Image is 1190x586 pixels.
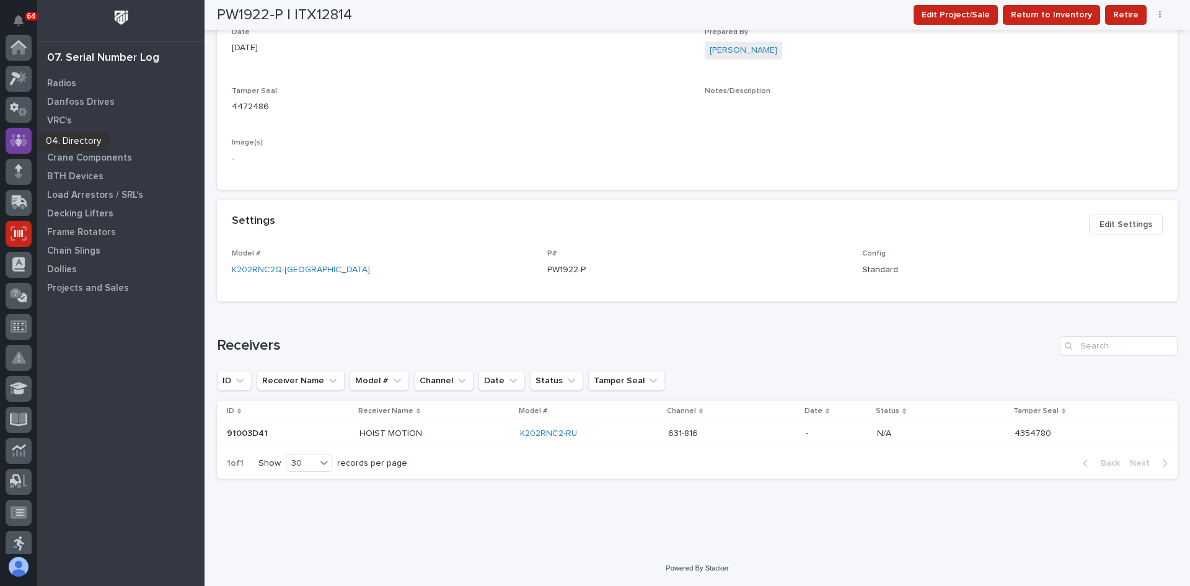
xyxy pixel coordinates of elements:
[47,153,132,164] p: Crane Components
[1093,458,1120,469] span: Back
[47,246,100,257] p: Chain Slings
[27,12,35,20] p: 64
[217,6,352,24] h2: PW1922-P | ITX12814
[47,264,77,275] p: Dollies
[232,153,1163,166] p: -
[530,371,583,391] button: Status
[37,111,205,130] a: VRC's
[232,87,277,95] span: Tamper Seal
[547,250,557,257] span: P#
[922,7,990,22] span: Edit Project/Sale
[37,260,205,278] a: Dollies
[337,458,407,469] p: records per page
[37,278,205,297] a: Projects and Sales
[37,223,205,241] a: Frame Rotators
[588,371,665,391] button: Tamper Seal
[47,134,79,145] p: Cranes
[258,458,281,469] p: Show
[1060,336,1178,356] input: Search
[227,426,270,439] p: 91003D41
[350,371,409,391] button: Model #
[47,208,113,220] p: Decking Lifters
[110,6,133,29] img: Workspace Logo
[359,426,425,439] p: HOIST MOTION
[37,148,205,167] a: Crane Components
[876,404,899,418] p: Status
[705,87,770,95] span: Notes/Description
[37,167,205,185] a: BTH Devices
[478,371,525,391] button: Date
[1015,426,1054,439] p: 4354780
[37,185,205,204] a: Load Arrestors / SRL's
[232,215,275,228] h2: Settings
[667,404,696,418] p: Channel
[806,428,868,439] p: -
[710,44,777,57] a: [PERSON_NAME]
[877,426,894,439] p: N/A
[6,554,32,580] button: users-avatar
[37,74,205,92] a: Radios
[47,78,76,89] p: Radios
[520,428,577,439] a: K202RNC2-RU
[1073,458,1125,469] button: Back
[217,448,253,479] p: 1 of 1
[914,5,998,25] button: Edit Project/Sale
[217,422,1178,445] tr: 91003D4191003D41 HOIST MOTIONHOIST MOTION K202RNC2-RU 631-816631-816 -N/AN/A 43547804354780
[47,51,159,65] div: 07. Serial Number Log
[1013,404,1059,418] p: Tamper Seal
[862,250,886,257] span: Config
[1100,217,1152,232] span: Edit Settings
[804,404,822,418] p: Date
[1089,215,1163,234] button: Edit Settings
[217,337,1055,355] h1: Receivers
[1125,458,1178,469] button: Next
[232,250,260,257] span: Model #
[358,404,413,418] p: Receiver Name
[37,241,205,260] a: Chain Slings
[217,371,252,391] button: ID
[1130,458,1157,469] span: Next
[47,283,129,294] p: Projects and Sales
[47,115,72,127] p: VRC's
[1113,7,1139,22] span: Retire
[232,264,370,277] a: K202RNC2Q-[GEOGRAPHIC_DATA]
[47,171,104,182] p: BTH Devices
[1105,5,1147,25] button: Retire
[286,457,316,470] div: 30
[232,29,250,36] span: Date
[232,139,263,146] span: Image(s)
[227,404,234,418] p: ID
[15,15,32,35] div: Notifications64
[257,371,345,391] button: Receiver Name
[547,264,848,277] p: PW1922-P
[705,29,748,36] span: Prepared By
[37,130,205,148] a: Cranes
[47,97,115,108] p: Danfoss Drives
[6,7,32,33] button: Notifications
[37,204,205,223] a: Decking Lifters
[47,190,143,201] p: Load Arrestors / SRL's
[1003,5,1100,25] button: Return to Inventory
[232,100,690,113] p: 4472486
[37,92,205,111] a: Danfoss Drives
[1011,7,1092,22] span: Return to Inventory
[862,264,1163,277] p: Standard
[519,404,547,418] p: Model #
[414,371,474,391] button: Channel
[666,564,728,572] a: Powered By Stacker
[232,42,690,55] p: [DATE]
[668,426,700,439] p: 631-816
[47,227,116,238] p: Frame Rotators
